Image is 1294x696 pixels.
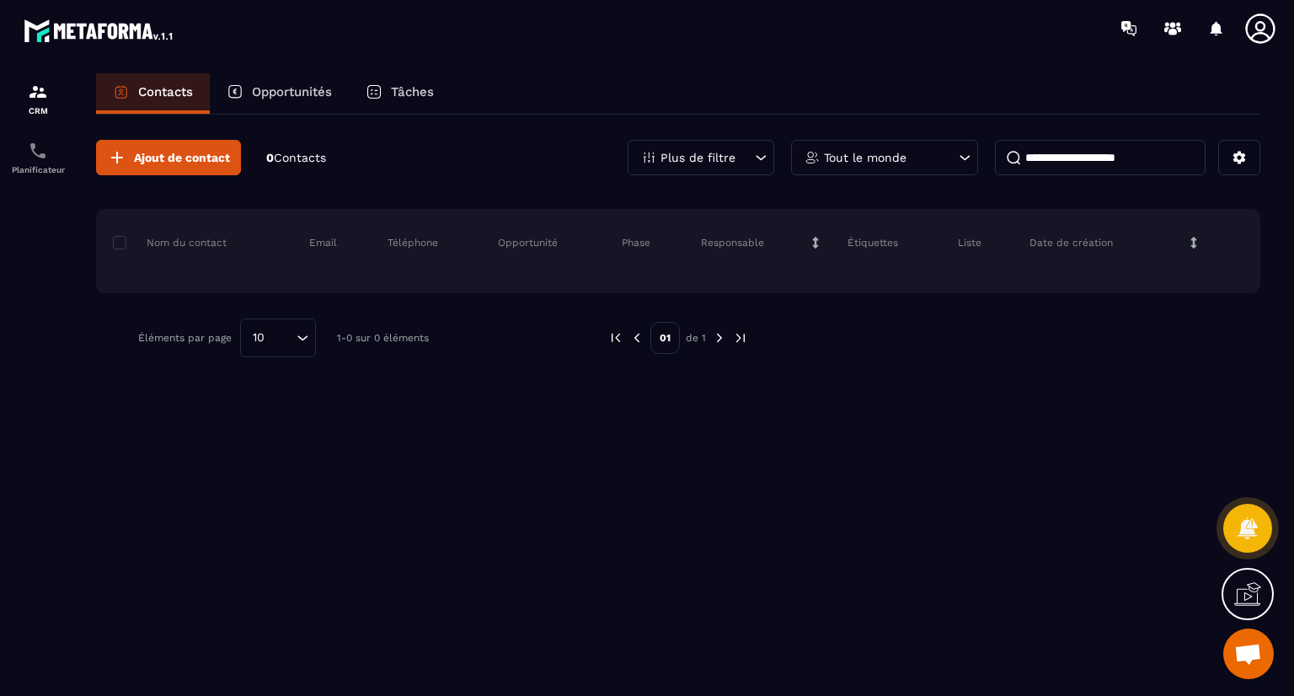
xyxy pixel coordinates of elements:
[96,140,241,175] button: Ajout de contact
[247,329,270,347] span: 10
[349,73,451,114] a: Tâches
[210,73,349,114] a: Opportunités
[629,330,644,345] img: prev
[266,150,326,166] p: 0
[1223,629,1274,679] div: Ouvrir le chat
[96,73,210,114] a: Contacts
[4,106,72,115] p: CRM
[733,330,748,345] img: next
[113,236,227,249] p: Nom du contact
[28,141,48,161] img: scheduler
[660,152,735,163] p: Plus de filtre
[24,15,175,46] img: logo
[134,149,230,166] span: Ajout de contact
[28,82,48,102] img: formation
[252,84,332,99] p: Opportunités
[650,322,680,354] p: 01
[686,331,706,345] p: de 1
[1029,236,1113,249] p: Date de création
[309,236,337,249] p: Email
[498,236,558,249] p: Opportunité
[138,332,232,344] p: Éléments par page
[337,332,429,344] p: 1-0 sur 0 éléments
[608,330,623,345] img: prev
[138,84,193,99] p: Contacts
[824,152,906,163] p: Tout le monde
[240,319,316,357] div: Search for option
[391,84,434,99] p: Tâches
[274,151,326,164] span: Contacts
[848,236,898,249] p: Étiquettes
[701,236,764,249] p: Responsable
[712,330,727,345] img: next
[4,69,72,128] a: formationformationCRM
[4,165,72,174] p: Planificateur
[270,329,292,347] input: Search for option
[4,128,72,187] a: schedulerschedulerPlanificateur
[388,236,438,249] p: Téléphone
[958,236,981,249] p: Liste
[622,236,650,249] p: Phase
